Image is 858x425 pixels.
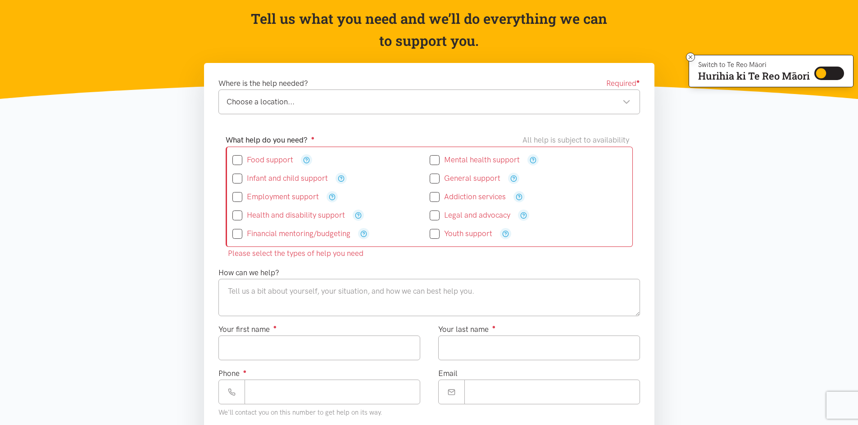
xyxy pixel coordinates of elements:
label: Infant and child support [232,174,328,182]
div: Choose a location... [227,96,631,108]
label: General support [430,174,500,182]
sup: ● [636,78,640,85]
label: Mental health support [430,156,520,164]
label: Your last name [438,323,496,336]
p: Hurihia ki Te Reo Māori [698,72,810,80]
sup: ● [311,134,315,141]
label: Email [438,367,458,380]
input: Email [464,380,640,404]
sup: ● [492,323,496,330]
p: Switch to Te Reo Māori [698,62,810,67]
input: Phone number [245,380,420,404]
label: Food support [232,156,293,164]
span: Please select the types of help you need [226,247,363,259]
label: Financial mentoring/budgeting [232,230,350,237]
label: Employment support [232,193,319,201]
label: How can we help? [218,267,279,279]
label: Where is the help needed? [218,77,308,89]
span: Required [606,77,640,89]
label: Addiction services [430,193,506,201]
sup: ● [243,368,247,375]
label: What help do you need? [226,134,315,146]
label: Phone [218,367,247,380]
label: Health and disability support [232,211,345,219]
small: We'll contact you on this number to get help on its way. [218,408,382,416]
div: All help is subject to availability [522,134,633,146]
label: Your first name [218,323,277,336]
label: Youth support [430,230,492,237]
sup: ● [273,323,277,330]
p: Tell us what you need and we’ll do everything we can to support you. [250,8,608,52]
label: Legal and advocacy [430,211,510,219]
